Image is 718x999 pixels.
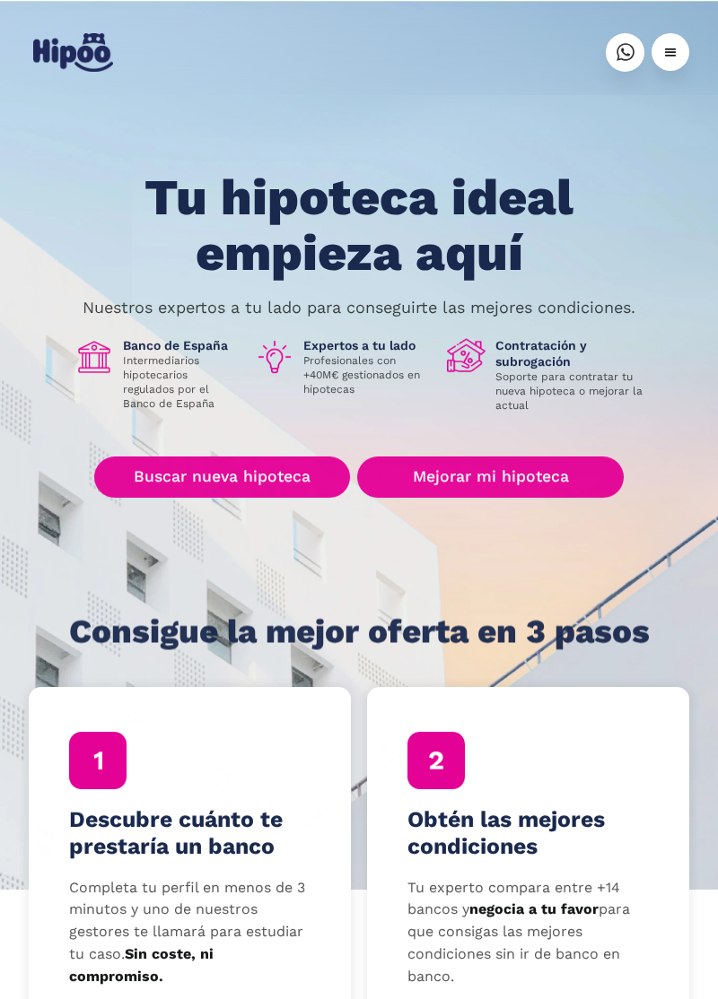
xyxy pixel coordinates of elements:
p: Profesionales con +40M€ gestionados en hipotecas [303,353,433,396]
h1: Tu hipoteca ideal empieza aquí [70,170,648,281]
h1: Expertos a tu lado [303,337,433,353]
div: menu [652,33,689,71]
a: Buscar nueva hipoteca [94,456,350,498]
strong: negocia a tu favor [469,900,599,917]
p: Completa tu perfil en menos de 3 minutos y uno de nuestros gestores te llamará para estudiar tu c... [69,876,311,987]
h1: Contratación y subrogación [495,337,644,369]
h1: Banco de España [123,337,241,353]
p: Soporte para contratar tu nueva hipoteca o mejorar la actual [495,369,644,413]
p: Intermediarios hipotecarios regulados por el Banco de España [123,353,241,411]
h1: Consigue la mejor oferta en 3 pasos [69,614,650,650]
a: home [29,26,117,79]
h4: Obtén las mejores condiciones [407,806,649,860]
strong: Sin coste, ni compromiso. [69,945,214,985]
p: Tu experto compara entre +14 bancos y para que consigas las mejores condiciones sin ir de banco e... [407,876,649,987]
h4: Descubre cuánto te prestaría un banco [69,806,311,860]
p: Nuestros expertos a tu lado para conseguirte las mejores condiciones. [83,300,635,315]
a: Mejorar mi hipoteca [357,456,624,498]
